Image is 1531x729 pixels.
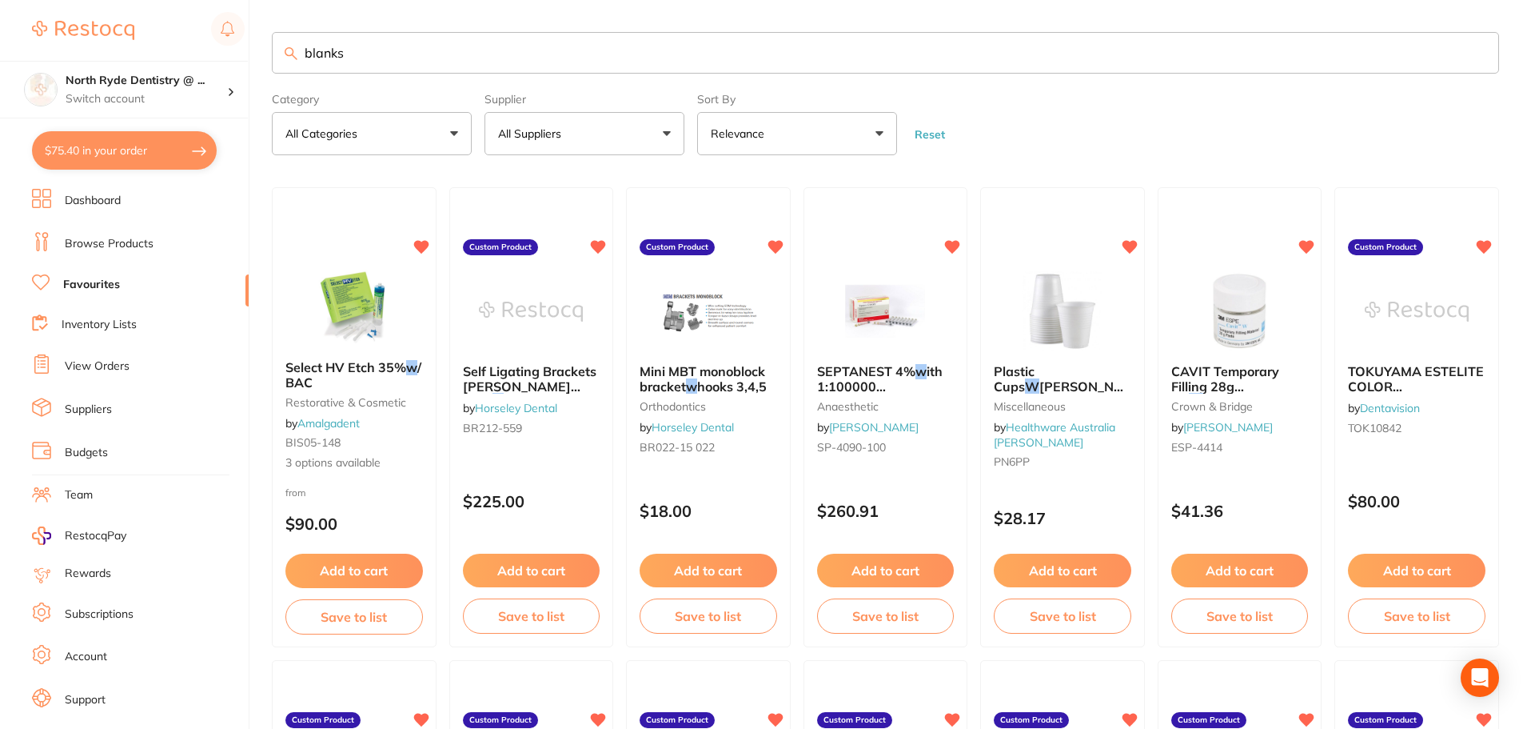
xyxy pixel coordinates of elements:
[484,112,684,155] button: All Suppliers
[640,239,715,255] label: Custom Product
[817,599,955,634] button: Save to list
[65,358,130,375] a: View Orders
[1348,363,1484,423] span: TOKUYAMA ESTELITE COLOR RESTORATIVE SYRINGE
[285,487,306,499] span: from
[65,193,121,209] a: Dashboard
[817,420,919,435] span: by
[994,363,1035,394] span: Plastic Cups
[285,554,423,587] button: Add to cart
[640,554,777,587] button: Add to cart
[285,126,364,142] p: All Categories
[463,554,600,587] button: Add to cart
[285,416,360,431] span: by
[833,271,937,351] img: SEPTANEST 4% with 1:100000 adrenalin 2.2ml 2xBox 50 GOLD
[463,492,600,511] p: $225.00
[994,379,1147,409] span: [PERSON_NAME] 6oz 1000/Carton
[994,599,1131,634] button: Save to list
[640,440,715,455] span: BR022-15 022
[697,93,897,106] label: Sort By
[640,364,777,394] b: Mini MBT monoblock bracket w hooks 3,4,5
[32,131,217,170] button: $75.40 in your order
[1188,271,1292,351] img: CAVIT Temporary Filling 28g Jar White
[463,393,581,423] span: Hooks 3, 4, 5 022
[65,445,108,461] a: Budgets
[32,12,134,49] a: Restocq Logo
[463,364,600,394] b: Self Ligating Brackets Roth Type w Hooks 3, 4, 5 022
[817,502,955,520] p: $260.91
[1171,502,1309,520] p: $41.36
[1171,712,1246,728] label: Custom Product
[910,127,950,142] button: Reset
[994,554,1131,587] button: Add to cart
[285,712,361,728] label: Custom Product
[817,400,955,413] small: anaesthetic
[285,599,423,635] button: Save to list
[1171,440,1222,455] span: ESP-4414
[817,440,886,455] span: SP-4090-100
[1025,379,1039,395] em: W
[1171,554,1309,587] button: Add to cart
[463,401,557,415] span: by
[65,607,134,623] a: Subscriptions
[1348,401,1420,415] span: by
[65,649,107,665] a: Account
[1171,599,1309,634] button: Save to list
[640,400,777,413] small: orthodontics
[1011,271,1114,351] img: Plastic Cups White 6oz 1000/Carton
[285,455,423,471] span: 3 options available
[640,712,715,728] label: Custom Product
[640,420,734,435] span: by
[484,93,684,106] label: Supplier
[1348,712,1423,728] label: Custom Product
[1171,364,1309,394] b: CAVIT Temporary Filling 28g Jar White
[697,112,897,155] button: Relevance
[406,359,417,375] em: w
[463,421,522,435] span: BR212-559
[285,359,406,375] span: Select HV Etch 35%
[994,400,1131,413] small: Miscellaneous
[1348,421,1401,435] span: TOK10842
[32,21,134,40] img: Restocq Logo
[697,379,767,395] span: hooks 3,4,5
[479,271,583,351] img: Self Ligating Brackets Roth Type w Hooks 3, 4, 5 022
[1171,420,1273,435] span: by
[1365,271,1469,351] img: TOKUYAMA ESTELITE COLOR RESTORATIVE SYRINGE WHITE 0.9g
[994,364,1131,394] b: Plastic Cups White 6oz 1000/Carton
[65,402,112,418] a: Suppliers
[285,435,341,450] span: BIS05-148
[817,364,955,394] b: SEPTANEST 4% with 1:100000 adrenalin 2.2ml 2xBox 50 GOLD
[65,236,153,252] a: Browse Products
[1171,400,1309,413] small: crown & bridge
[994,420,1115,449] span: by
[817,554,955,587] button: Add to cart
[463,363,596,409] span: Self Ligating Brackets [PERSON_NAME] Type
[25,74,57,106] img: North Ryde Dentistry @ Macquarie Park
[640,502,777,520] p: $18.00
[66,91,227,107] p: Switch account
[1183,420,1273,435] a: [PERSON_NAME]
[285,396,423,409] small: restorative & cosmetic
[1171,363,1279,409] span: CAVIT Temporary Filling 28g Jar
[65,528,126,544] span: RestocqPay
[285,359,421,390] span: / BAC
[711,126,771,142] p: Relevance
[640,363,765,394] span: Mini MBT monoblock bracket
[498,126,568,142] p: All Suppliers
[475,401,557,415] a: Horseley Dental
[817,712,892,728] label: Custom Product
[285,360,423,390] b: Select HV Etch 35% w/ BAC
[640,599,777,634] button: Save to list
[297,416,360,431] a: Amalgadent
[1203,393,1311,409] span: [PERSON_NAME]
[994,509,1131,527] p: $28.17
[32,527,51,545] img: RestocqPay
[994,455,1030,469] span: PN6PP
[656,271,760,351] img: Mini MBT monoblock bracket w hooks 3,4,5
[463,239,538,255] label: Custom Product
[1348,364,1485,394] b: TOKUYAMA ESTELITE COLOR RESTORATIVE SYRINGE WHITE 0.9g
[463,599,600,634] button: Save to list
[1189,393,1203,409] em: W
[65,487,93,503] a: Team
[302,267,406,347] img: Select HV Etch 35% w/ BAC
[652,420,734,435] a: Horseley Dental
